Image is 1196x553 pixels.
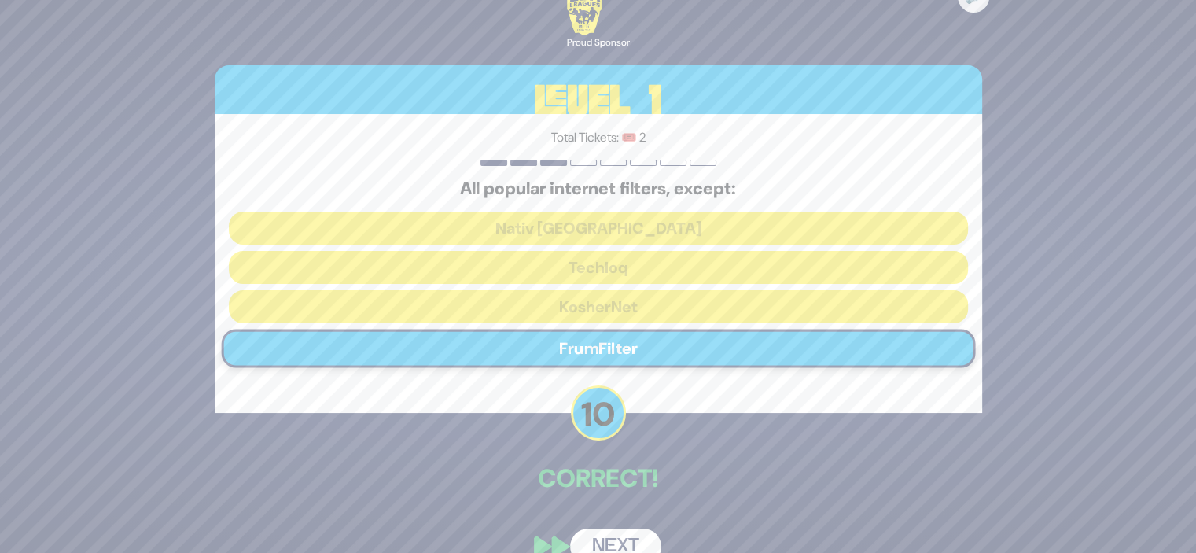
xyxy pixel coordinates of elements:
[571,385,626,441] p: 10
[221,330,975,368] button: FrumFilter
[229,290,968,323] button: KosherNet
[229,251,968,284] button: Techloq
[229,179,968,199] h5: All popular internet filters, except:
[567,35,630,50] div: Proud Sponsor
[229,212,968,245] button: Nativ [GEOGRAPHIC_DATA]
[229,128,968,147] p: Total Tickets: 🎟️ 2
[215,459,982,497] p: Correct!
[215,65,982,136] h3: Level 1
